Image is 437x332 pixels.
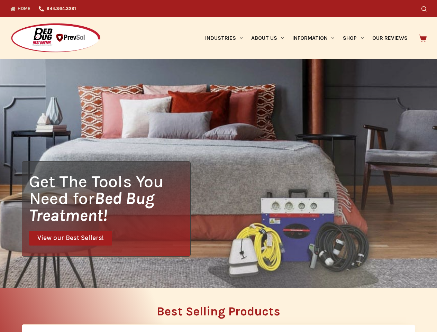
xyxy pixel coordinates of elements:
span: View our Best Sellers! [37,235,104,241]
a: Information [288,17,339,59]
img: Prevsol/Bed Bug Heat Doctor [10,23,101,54]
i: Bed Bug Treatment! [29,188,154,225]
button: Search [421,6,427,11]
h2: Best Selling Products [22,305,415,317]
a: About Us [247,17,288,59]
a: Industries [201,17,247,59]
a: Shop [339,17,368,59]
a: View our Best Sellers! [29,231,112,246]
h1: Get The Tools You Need for [29,173,190,224]
nav: Primary [201,17,412,59]
a: Our Reviews [368,17,412,59]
